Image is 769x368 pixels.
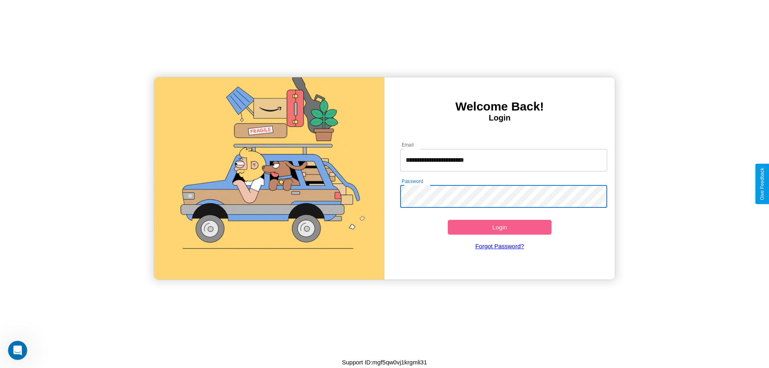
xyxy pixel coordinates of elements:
iframe: Intercom live chat [8,341,27,360]
button: Login [448,220,552,235]
div: Give Feedback [759,168,765,200]
h3: Welcome Back! [384,100,615,113]
label: Email [402,141,414,148]
p: Support ID: mgf5qw0vj1krgmli31 [342,357,427,368]
a: Forgot Password? [396,235,604,257]
img: gif [154,77,384,280]
h4: Login [384,113,615,123]
label: Password [402,178,423,185]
